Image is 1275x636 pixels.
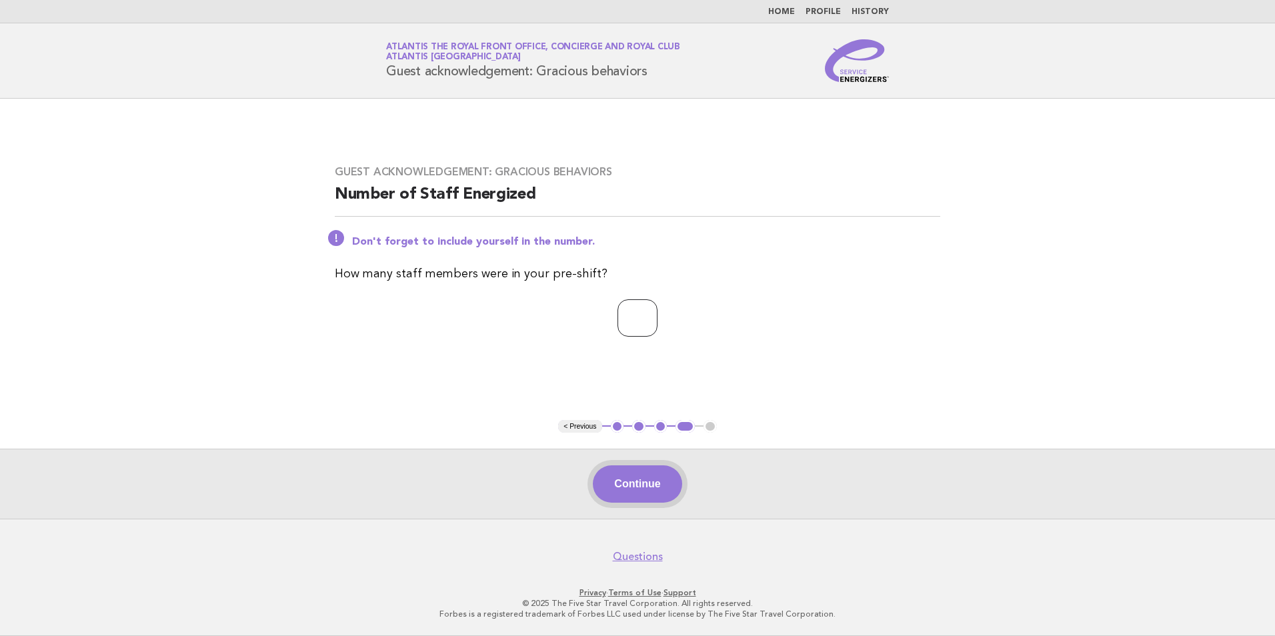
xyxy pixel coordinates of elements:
button: Continue [593,465,682,503]
a: History [852,8,889,16]
h2: Number of Staff Energized [335,184,940,217]
p: How many staff members were in your pre-shift? [335,265,940,283]
button: 4 [676,420,695,433]
button: 1 [611,420,624,433]
a: Terms of Use [608,588,662,597]
span: Atlantis [GEOGRAPHIC_DATA] [386,53,521,62]
button: 2 [632,420,646,433]
a: Support [664,588,696,597]
a: Profile [806,8,841,16]
a: Atlantis The Royal Front Office, Concierge and Royal ClubAtlantis [GEOGRAPHIC_DATA] [386,43,680,61]
button: 3 [654,420,668,433]
img: Service Energizers [825,39,889,82]
p: Forbes is a registered trademark of Forbes LLC used under license by The Five Star Travel Corpora... [229,609,1046,619]
p: © 2025 The Five Star Travel Corporation. All rights reserved. [229,598,1046,609]
button: < Previous [558,420,601,433]
p: Don't forget to include yourself in the number. [352,235,940,249]
a: Privacy [579,588,606,597]
p: · · [229,587,1046,598]
h3: Guest acknowledgement: Gracious behaviors [335,165,940,179]
h1: Guest acknowledgement: Gracious behaviors [386,43,680,78]
a: Questions [613,550,663,563]
a: Home [768,8,795,16]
